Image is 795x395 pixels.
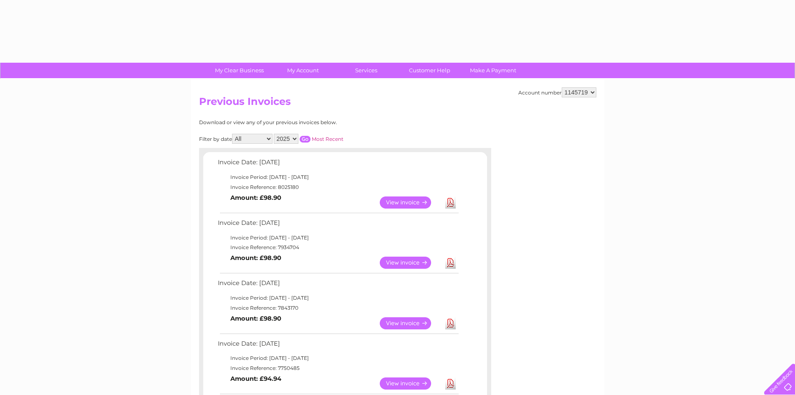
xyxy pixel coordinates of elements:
[216,353,460,363] td: Invoice Period: [DATE] - [DATE]
[216,303,460,313] td: Invoice Reference: 7843170
[268,63,337,78] a: My Account
[216,217,460,233] td: Invoice Date: [DATE]
[205,63,274,78] a: My Clear Business
[216,157,460,172] td: Invoice Date: [DATE]
[445,317,456,329] a: Download
[216,172,460,182] td: Invoice Period: [DATE] - [DATE]
[518,87,596,97] div: Account number
[216,242,460,252] td: Invoice Reference: 7934704
[216,338,460,354] td: Invoice Date: [DATE]
[395,63,464,78] a: Customer Help
[199,96,596,112] h2: Previous Invoices
[230,315,281,322] b: Amount: £98.90
[216,278,460,293] td: Invoice Date: [DATE]
[380,377,441,390] a: View
[216,363,460,373] td: Invoice Reference: 7750485
[332,63,401,78] a: Services
[459,63,527,78] a: Make A Payment
[230,375,281,382] b: Amount: £94.94
[380,317,441,329] a: View
[199,134,418,144] div: Filter by date
[230,254,281,262] b: Amount: £98.90
[216,233,460,243] td: Invoice Period: [DATE] - [DATE]
[380,196,441,209] a: View
[312,136,343,142] a: Most Recent
[445,377,456,390] a: Download
[216,293,460,303] td: Invoice Period: [DATE] - [DATE]
[199,120,418,125] div: Download or view any of your previous invoices below.
[380,257,441,269] a: View
[230,194,281,201] b: Amount: £98.90
[216,182,460,192] td: Invoice Reference: 8025180
[445,257,456,269] a: Download
[445,196,456,209] a: Download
